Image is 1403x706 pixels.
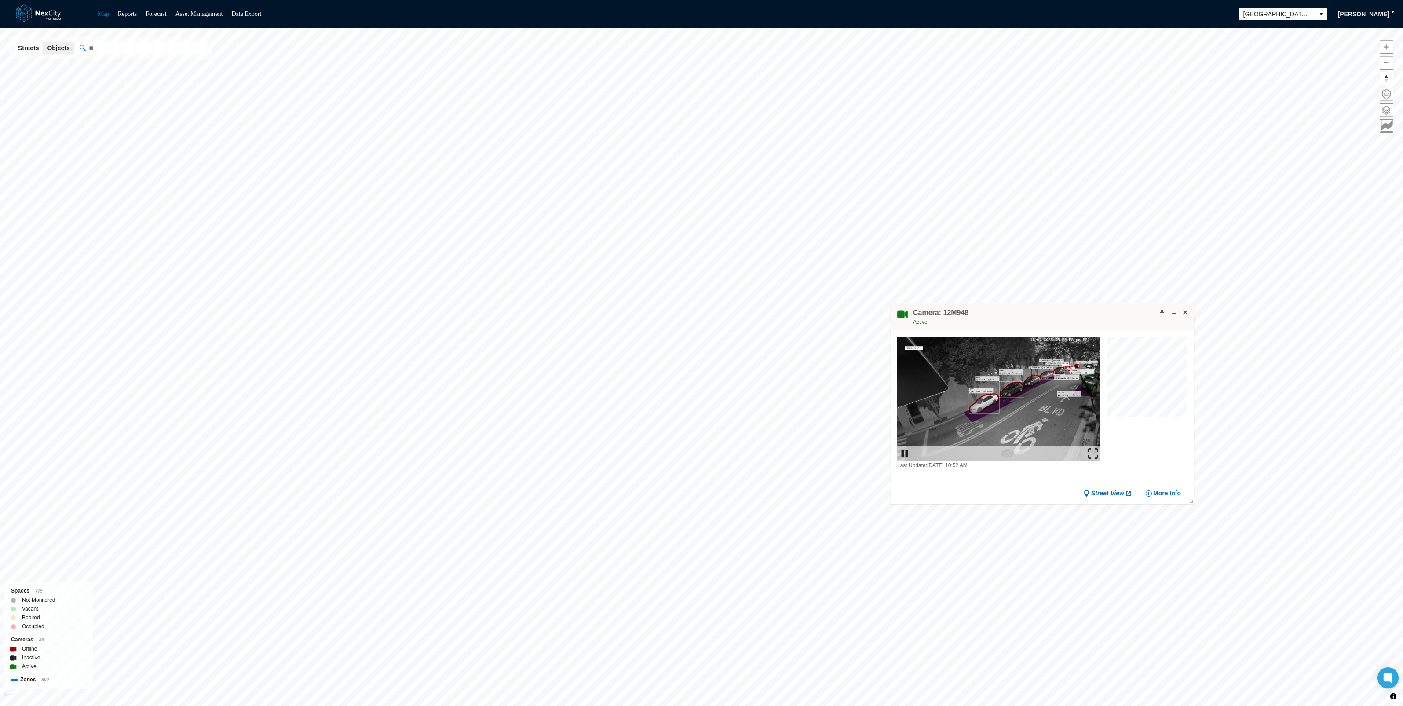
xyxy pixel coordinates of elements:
button: Zoom in [1380,40,1393,54]
span: Objects [47,44,69,52]
a: Mapbox homepage [4,693,14,703]
button: Streets [14,42,43,54]
span: Toggle attribution [1391,691,1396,701]
button: Key metrics [1380,119,1393,133]
span: Zoom out [1380,56,1393,69]
button: [PERSON_NAME] [1332,7,1395,21]
a: Map [98,11,109,17]
label: Active [22,662,37,671]
span: [GEOGRAPHIC_DATA][PERSON_NAME] [1243,10,1311,18]
img: video [897,337,1100,461]
a: Street View [1083,489,1132,497]
canvas: Map [1107,337,1192,422]
label: Offline [22,644,37,653]
button: Layers management [1380,103,1393,117]
label: Booked [22,613,40,622]
span: 775 [35,589,43,593]
span: Reset bearing to north [1380,72,1393,85]
button: Toggle attribution [1388,691,1399,702]
label: Vacant [22,604,38,613]
a: Forecast [146,11,166,17]
span: Street View [1091,489,1124,497]
div: Double-click to make header text selectable [913,308,968,326]
div: Spaces [11,586,86,596]
label: Inactive [22,653,40,662]
label: Occupied [22,622,44,631]
div: Zones [11,675,86,684]
div: Cameras [11,635,86,644]
button: Reset bearing to north [1380,72,1393,85]
button: More Info [1145,489,1181,497]
button: Zoom out [1380,56,1393,70]
button: Objects [43,42,74,54]
span: 39 [39,637,44,642]
div: Last Update: [DATE] 10:52 AM [897,461,1100,470]
span: Zoom in [1380,40,1393,53]
h4: Double-click to make header text selectable [913,308,968,318]
span: Streets [18,44,39,52]
a: Asset Management [175,11,223,17]
button: Home [1380,88,1393,101]
span: More Info [1153,489,1181,497]
span: [PERSON_NAME] [1338,10,1389,18]
a: Reports [118,11,137,17]
a: Data Export [231,11,261,17]
button: select [1315,8,1327,20]
span: 500 [41,677,49,682]
img: play [899,448,910,459]
span: Active [913,319,928,325]
label: Not Monitored [22,596,55,604]
img: expand [1088,448,1098,459]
